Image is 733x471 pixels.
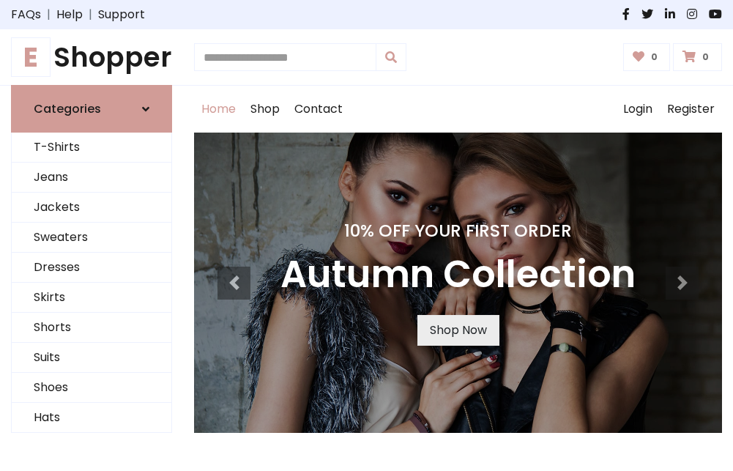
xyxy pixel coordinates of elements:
span: | [83,6,98,23]
span: E [11,37,51,77]
h4: 10% Off Your First Order [280,220,636,241]
a: T-Shirts [12,133,171,163]
a: Support [98,6,145,23]
a: Contact [287,86,350,133]
a: Shop Now [417,315,499,346]
a: Sweaters [12,223,171,253]
a: Dresses [12,253,171,283]
span: 0 [647,51,661,64]
a: Jackets [12,193,171,223]
a: Register [660,86,722,133]
a: Hats [12,403,171,433]
h3: Autumn Collection [280,253,636,297]
a: Home [194,86,243,133]
a: Skirts [12,283,171,313]
a: Shop [243,86,287,133]
a: FAQs [11,6,41,23]
a: Suits [12,343,171,373]
a: Shorts [12,313,171,343]
span: 0 [699,51,712,64]
span: | [41,6,56,23]
a: 0 [623,43,671,71]
h1: Shopper [11,41,172,73]
a: Categories [11,85,172,133]
a: Shoes [12,373,171,403]
h6: Categories [34,102,101,116]
a: Login [616,86,660,133]
a: Jeans [12,163,171,193]
a: 0 [673,43,722,71]
a: EShopper [11,41,172,73]
a: Help [56,6,83,23]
